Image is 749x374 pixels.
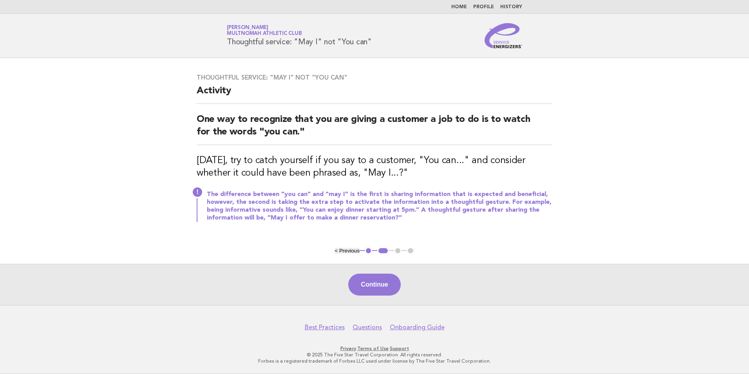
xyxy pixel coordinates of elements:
[227,25,302,36] a: [PERSON_NAME]Multnomah Athletic Club
[207,191,552,222] p: The difference between "you can" and "may I" is the first is sharing information that is expected...
[365,247,373,255] button: 1
[451,5,467,9] a: Home
[377,247,389,255] button: 2
[135,358,614,364] p: Forbes is a registered trademark of Forbes LLC used under license by The Five Star Travel Corpora...
[305,323,345,331] a: Best Practices
[227,25,372,46] h1: Thoughtful service: "May I" not "You can"
[197,74,552,82] h3: Thoughtful service: "May I" not "You can"
[390,323,445,331] a: Onboarding Guide
[135,345,614,352] p: · ·
[473,5,494,9] a: Profile
[485,23,522,48] img: Service Energizers
[500,5,522,9] a: History
[353,323,382,331] a: Questions
[197,154,552,180] h3: [DATE], try to catch yourself if you say to a customer, "You can..." and consider whether it coul...
[348,274,400,296] button: Continue
[357,346,389,351] a: Terms of Use
[227,31,302,36] span: Multnomah Athletic Club
[340,346,356,351] a: Privacy
[390,346,409,351] a: Support
[335,248,359,254] button: < Previous
[197,85,552,104] h2: Activity
[135,352,614,358] p: © 2025 The Five Star Travel Corporation. All rights reserved.
[197,113,552,145] h2: One way to recognize that you are giving a customer a job to do is to watch for the words "you can."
